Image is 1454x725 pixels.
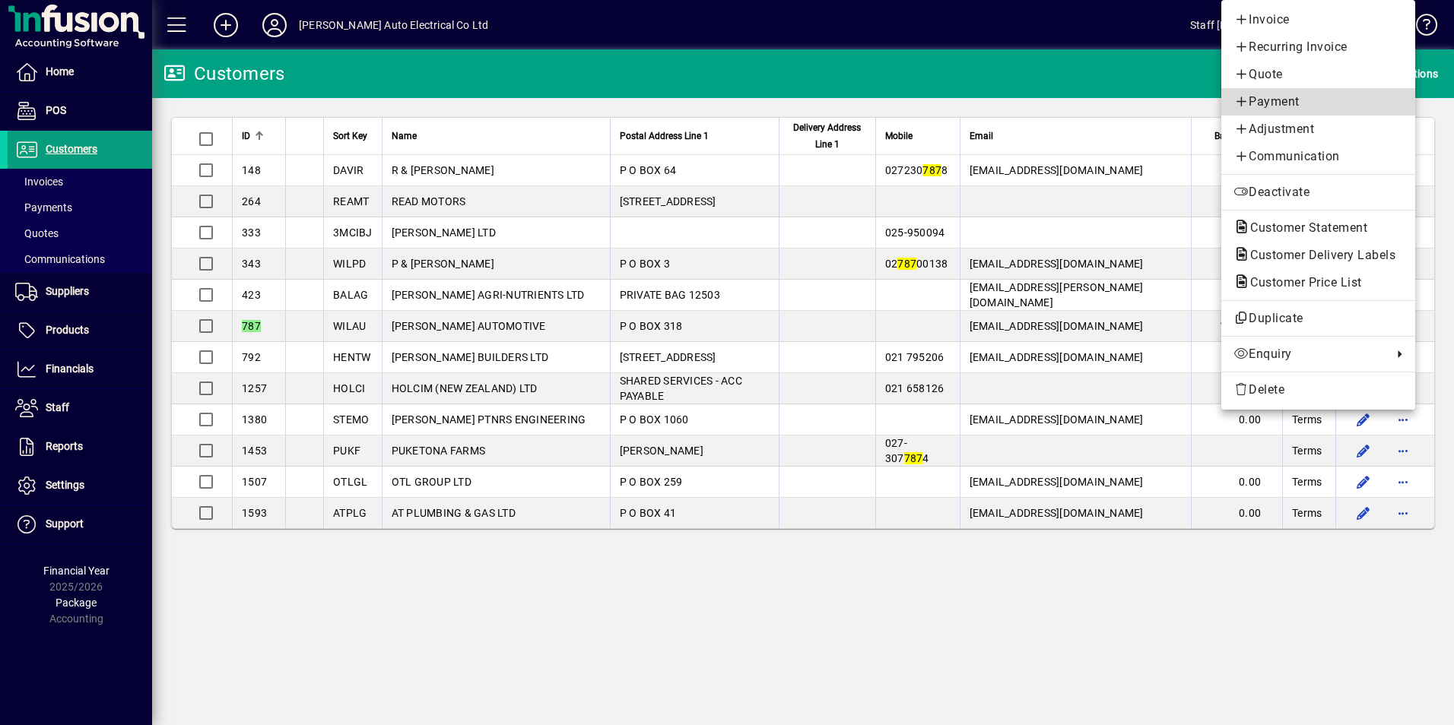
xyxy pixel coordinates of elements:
[1233,345,1385,363] span: Enquiry
[1233,93,1403,111] span: Payment
[1233,309,1403,328] span: Duplicate
[1233,381,1403,399] span: Delete
[1233,147,1403,166] span: Communication
[1233,275,1370,290] span: Customer Price List
[1233,120,1403,138] span: Adjustment
[1233,38,1403,56] span: Recurring Invoice
[1233,220,1375,235] span: Customer Statement
[1233,248,1403,262] span: Customer Delivery Labels
[1233,65,1403,84] span: Quote
[1221,179,1415,206] button: Deactivate customer
[1233,11,1403,29] span: Invoice
[1233,183,1403,201] span: Deactivate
